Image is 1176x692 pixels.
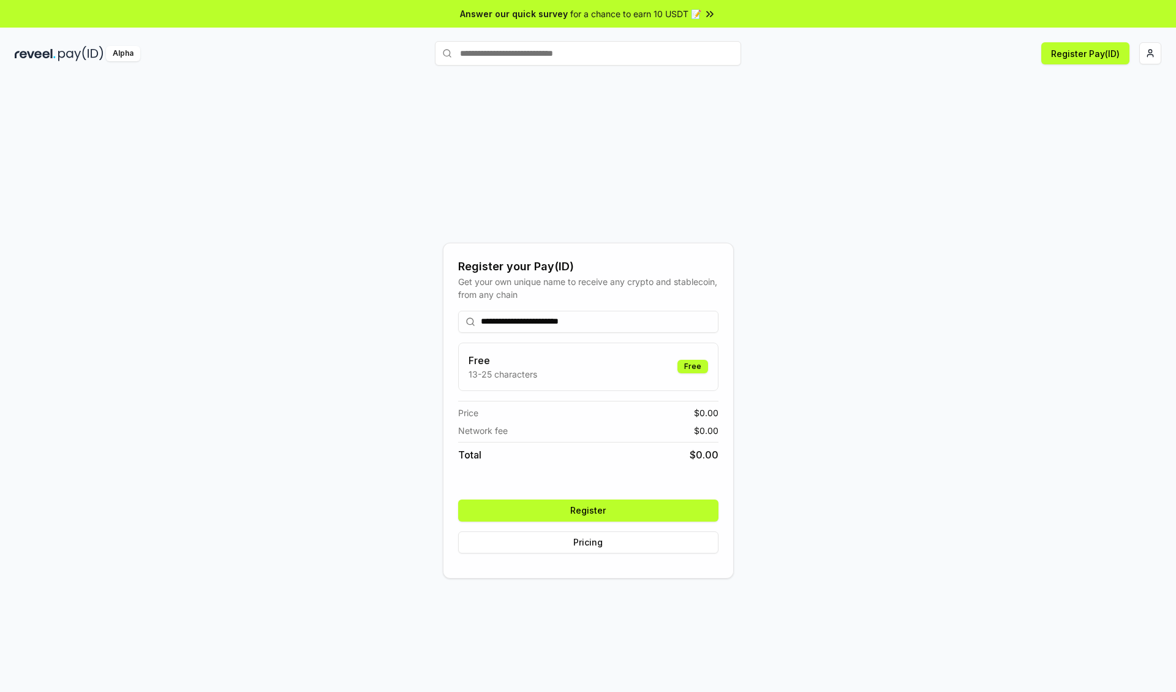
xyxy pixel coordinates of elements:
[677,360,708,373] div: Free
[694,424,718,437] span: $ 0.00
[15,46,56,61] img: reveel_dark
[458,275,718,301] div: Get your own unique name to receive any crypto and stablecoin, from any chain
[1041,42,1129,64] button: Register Pay(ID)
[469,353,537,368] h3: Free
[58,46,104,61] img: pay_id
[458,500,718,522] button: Register
[469,368,537,381] p: 13-25 characters
[458,406,478,419] span: Price
[690,447,718,462] span: $ 0.00
[458,258,718,275] div: Register your Pay(ID)
[694,406,718,419] span: $ 0.00
[458,447,481,462] span: Total
[458,531,718,553] button: Pricing
[570,7,701,20] span: for a chance to earn 10 USDT 📝
[458,424,508,437] span: Network fee
[106,46,140,61] div: Alpha
[460,7,568,20] span: Answer our quick survey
